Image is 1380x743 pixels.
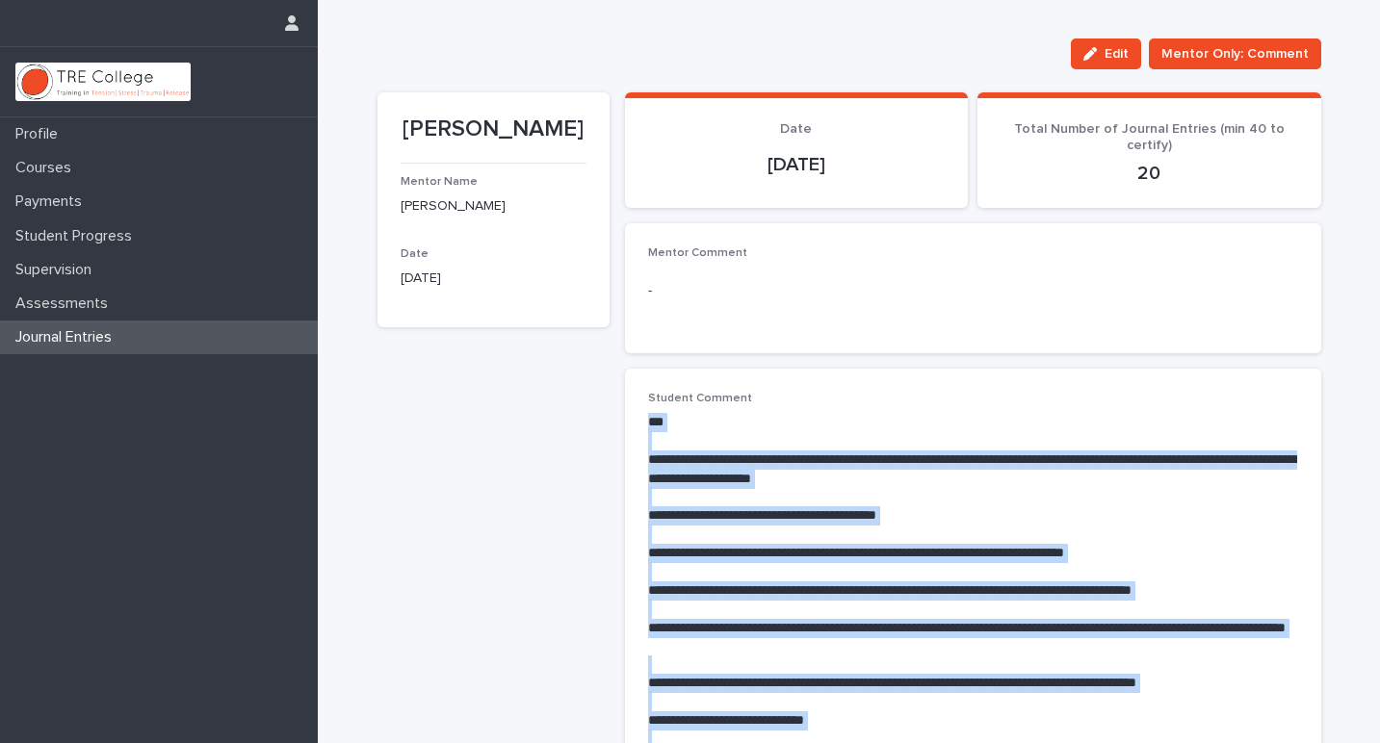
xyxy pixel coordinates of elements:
p: Courses [8,159,87,177]
span: Edit [1105,47,1129,61]
button: Edit [1071,38,1141,69]
span: Student Comment [648,393,752,404]
button: Mentor Only: Comment [1149,38,1321,69]
p: Assessments [8,295,123,313]
p: Supervision [8,261,107,279]
p: Profile [8,125,73,143]
span: Date [780,122,812,136]
span: Mentor Comment [648,247,747,259]
span: Mentor Name [401,176,478,188]
p: Student Progress [8,227,147,245]
p: [DATE] [648,153,946,176]
p: 20 [1001,162,1298,185]
p: Journal Entries [8,328,127,346]
p: [PERSON_NAME] [401,196,586,217]
p: [PERSON_NAME] [401,115,586,143]
span: Date [401,248,429,260]
img: L01RLPSrRaOWR30Oqb5K [15,63,191,101]
p: Payments [8,192,97,211]
p: [DATE] [401,269,586,289]
p: - [648,281,1298,301]
span: Total Number of Journal Entries (min 40 to certify) [1014,122,1285,152]
span: Mentor Only: Comment [1161,44,1309,64]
